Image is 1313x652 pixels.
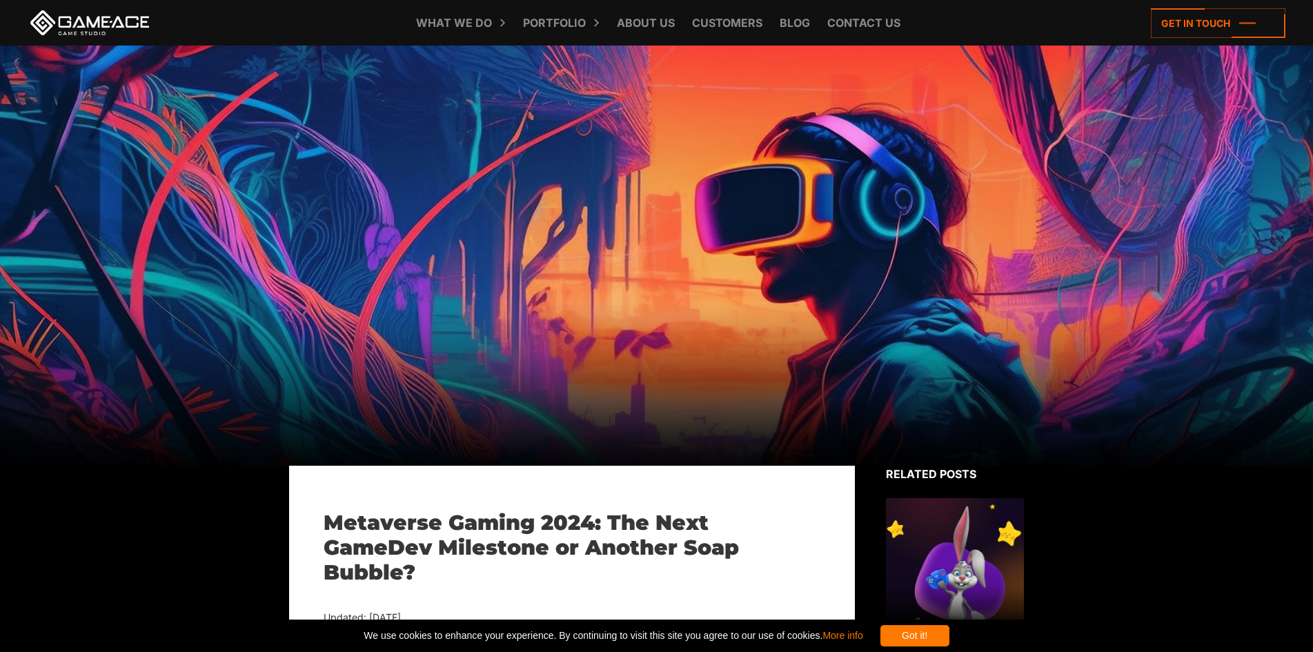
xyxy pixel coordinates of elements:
div: Related posts [886,466,1024,482]
span: We use cookies to enhance your experience. By continuing to visit this site you agree to our use ... [364,625,862,646]
a: Get in touch [1151,8,1285,38]
div: Updated: [DATE] [324,609,820,626]
div: Got it! [880,625,949,646]
img: Related [886,498,1024,622]
a: More info [822,630,862,641]
h1: Metaverse Gaming 2024: The Next GameDev Milestone or Another Soap Bubble? [324,511,820,585]
a: The Role of AR In Games Described and Explained [886,498,1024,652]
